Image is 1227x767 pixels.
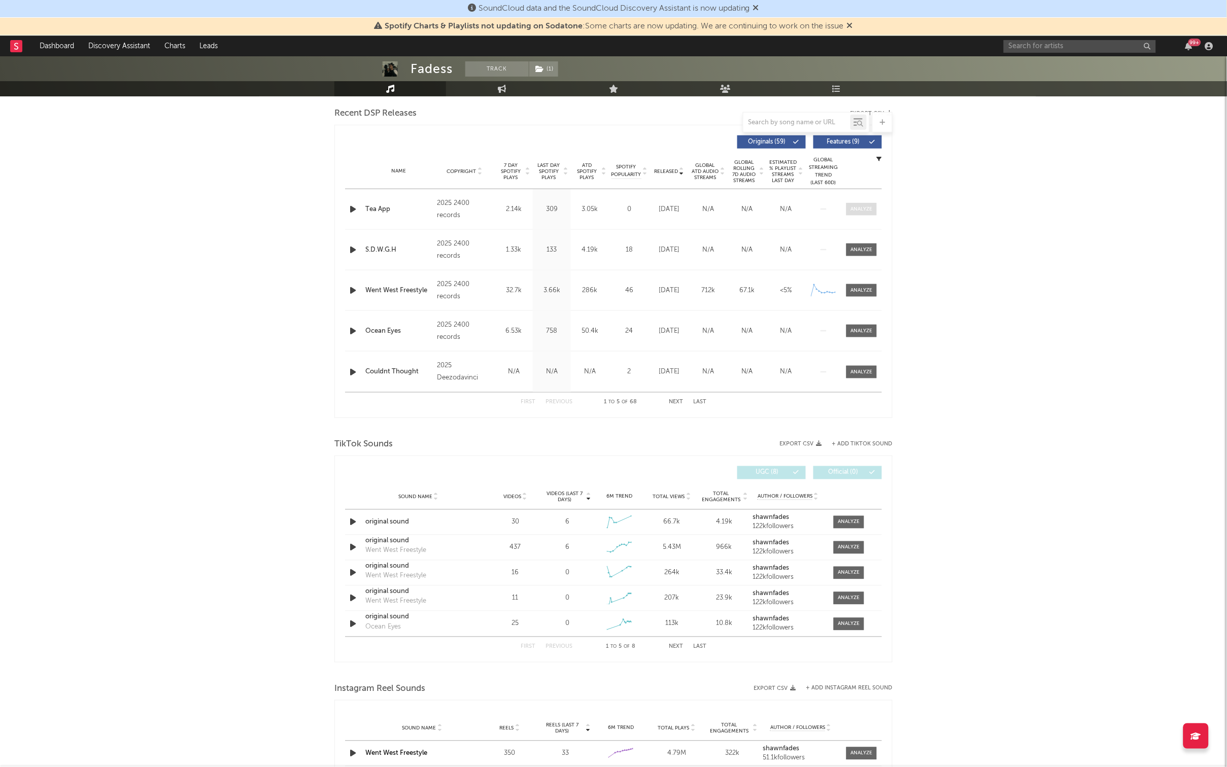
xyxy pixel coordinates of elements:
[573,204,606,215] div: 3.05k
[437,319,492,343] div: 2025 2400 records
[596,493,643,501] div: 6M Trend
[565,619,569,629] div: 0
[499,725,514,731] span: Reels
[769,245,803,255] div: N/A
[503,494,521,500] span: Videos
[753,540,824,547] a: shawnfades
[652,326,686,336] div: [DATE]
[730,367,764,377] div: N/A
[565,594,569,604] div: 0
[535,245,568,255] div: 133
[652,245,686,255] div: [DATE]
[753,514,824,521] a: shawnfades
[492,517,539,528] div: 30
[497,286,530,296] div: 32.7k
[763,755,839,762] div: 51.1k followers
[479,5,750,13] span: SoundCloud data and the SoundCloud Discovery Assistant is now updating
[535,367,568,377] div: N/A
[691,162,719,181] span: Global ATD Audio Streams
[365,562,471,572] a: original sound
[32,36,81,56] a: Dashboard
[565,543,569,553] div: 6
[365,546,426,556] div: Went West Freestyle
[737,466,806,479] button: UGC(8)
[622,400,628,405] span: of
[365,750,427,757] a: Went West Freestyle
[497,326,530,336] div: 6.53k
[652,749,702,759] div: 4.79M
[535,204,568,215] div: 309
[820,139,867,145] span: Features ( 9 )
[701,619,748,629] div: 10.8k
[611,163,641,179] span: Spotify Popularity
[565,517,569,528] div: 6
[365,587,471,597] a: original sound
[365,571,426,581] div: Went West Freestyle
[492,594,539,604] div: 11
[847,22,853,30] span: Dismiss
[365,326,432,336] div: Ocean Eyes
[822,441,893,447] button: + Add TikTok Sound
[753,540,790,546] strong: shawnfades
[701,594,748,604] div: 23.9k
[365,167,432,175] div: Name
[611,326,647,336] div: 24
[669,400,683,405] button: Next
[465,61,529,77] button: Track
[654,168,678,175] span: Released
[658,725,690,731] span: Total Plays
[763,746,839,753] a: shawnfades
[573,245,606,255] div: 4.19k
[365,245,432,255] a: S.D.W.G.H
[437,197,492,222] div: 2025 2400 records
[744,470,791,476] span: UGC ( 8 )
[652,204,686,215] div: [DATE]
[806,685,893,691] button: + Add Instagram Reel Sound
[753,616,790,622] strong: shawnfades
[611,245,647,255] div: 18
[492,568,539,578] div: 16
[701,517,748,528] div: 4.19k
[365,286,432,296] a: Went West Freestyle
[1004,40,1156,53] input: Search for artists
[649,619,696,629] div: 113k
[402,725,436,731] span: Sound Name
[701,543,748,553] div: 966k
[492,619,539,629] div: 25
[365,612,471,622] a: original sound
[652,367,686,377] div: [DATE]
[1185,42,1192,50] button: 99+
[753,5,759,13] span: Dismiss
[611,286,647,296] div: 46
[546,644,572,650] button: Previous
[769,159,797,184] span: Estimated % Playlist Streams Last Day
[753,590,790,597] strong: shawnfades
[808,156,839,187] div: Global Streaming Trend (Last 60D)
[813,135,882,149] button: Features(9)
[730,286,764,296] div: 67.1k
[385,22,844,30] span: : Some charts are now updating. We are continuing to work on the issue
[691,204,725,215] div: N/A
[753,514,790,521] strong: shawnfades
[753,524,824,531] div: 122k followers
[365,367,432,377] div: Couldnt Thought
[820,470,867,476] span: Official ( 0 )
[753,625,824,632] div: 122k followers
[365,597,426,607] div: Went West Freestyle
[653,494,685,500] span: Total Views
[529,61,558,77] button: (1)
[763,746,799,752] strong: shawnfades
[497,367,530,377] div: N/A
[535,162,562,181] span: Last Day Spotify Plays
[573,367,606,377] div: N/A
[535,326,568,336] div: 758
[535,286,568,296] div: 3.66k
[573,162,600,181] span: ATD Spotify Plays
[730,204,764,215] div: N/A
[540,749,591,759] div: 33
